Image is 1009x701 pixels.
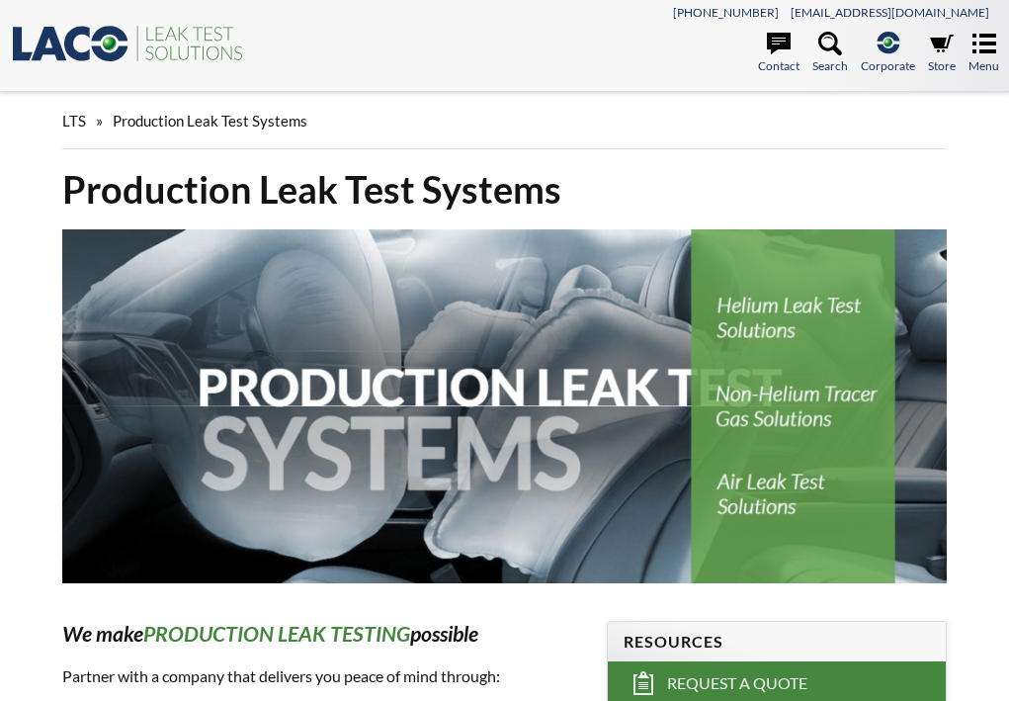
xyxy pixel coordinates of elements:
div: » [62,93,947,149]
span: Corporate [861,56,915,75]
a: Menu [968,32,999,75]
a: Contact [758,32,799,75]
a: [EMAIL_ADDRESS][DOMAIN_NAME] [791,5,989,20]
em: We make possible [62,621,478,647]
a: Search [812,32,848,75]
span: LTS [62,112,86,130]
a: [PHONE_NUMBER] [673,5,779,20]
h1: Production Leak Test Systems [62,165,947,214]
span: Request a Quote [667,673,807,694]
img: Production Leak Test Systems header [62,229,947,583]
p: Partner with a company that delivers you peace of mind through: [62,663,583,689]
a: Store [928,32,956,75]
h4: Resources [624,632,930,653]
strong: PRODUCTION LEAK TESTING [143,621,410,647]
span: Production Leak Test Systems [113,112,307,130]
